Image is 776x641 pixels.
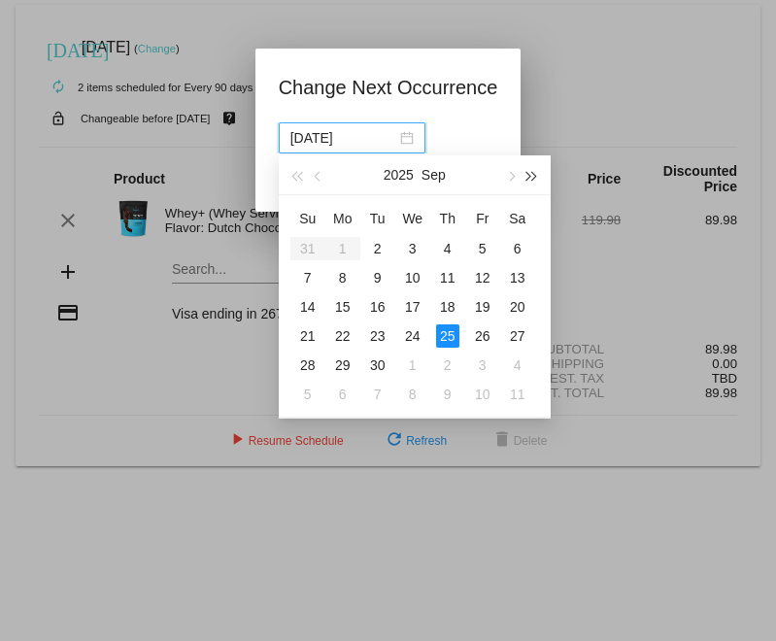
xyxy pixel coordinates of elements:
div: 8 [401,383,424,406]
td: 9/4/2025 [430,234,465,263]
div: 3 [471,354,494,377]
div: 30 [366,354,389,377]
td: 9/24/2025 [395,321,430,351]
div: 6 [506,237,529,260]
td: 9/11/2025 [430,263,465,292]
td: 9/19/2025 [465,292,500,321]
div: 29 [331,354,354,377]
td: 9/2/2025 [360,234,395,263]
td: 9/7/2025 [290,263,325,292]
td: 10/8/2025 [395,380,430,409]
td: 9/29/2025 [325,351,360,380]
div: 15 [331,295,354,319]
div: 10 [401,266,424,289]
th: Sun [290,203,325,234]
div: 23 [366,324,389,348]
button: Next month (PageDown) [499,155,521,194]
td: 9/26/2025 [465,321,500,351]
button: 2025 [384,155,414,194]
th: Sat [500,203,535,234]
td: 9/21/2025 [290,321,325,351]
td: 9/22/2025 [325,321,360,351]
h1: Change Next Occurrence [279,72,498,103]
button: Previous month (PageUp) [308,155,329,194]
td: 9/8/2025 [325,263,360,292]
td: 9/30/2025 [360,351,395,380]
td: 9/3/2025 [395,234,430,263]
div: 5 [471,237,494,260]
td: 9/16/2025 [360,292,395,321]
td: 9/28/2025 [290,351,325,380]
div: 20 [506,295,529,319]
td: 10/5/2025 [290,380,325,409]
td: 9/5/2025 [465,234,500,263]
th: Fri [465,203,500,234]
div: 19 [471,295,494,319]
div: 9 [366,266,389,289]
div: 1 [401,354,424,377]
div: 2 [366,237,389,260]
div: 26 [471,324,494,348]
div: 11 [436,266,459,289]
td: 9/17/2025 [395,292,430,321]
div: 4 [436,237,459,260]
div: 3 [401,237,424,260]
td: 9/20/2025 [500,292,535,321]
td: 9/12/2025 [465,263,500,292]
input: Select date [290,127,396,149]
div: 8 [331,266,354,289]
div: 17 [401,295,424,319]
button: Last year (Control + left) [287,155,308,194]
td: 10/6/2025 [325,380,360,409]
div: 10 [471,383,494,406]
div: 6 [331,383,354,406]
td: 10/7/2025 [360,380,395,409]
div: 24 [401,324,424,348]
td: 9/15/2025 [325,292,360,321]
div: 7 [366,383,389,406]
th: Tue [360,203,395,234]
td: 9/18/2025 [430,292,465,321]
div: 12 [471,266,494,289]
td: 9/27/2025 [500,321,535,351]
button: Next year (Control + right) [521,155,542,194]
td: 10/11/2025 [500,380,535,409]
div: 21 [296,324,320,348]
td: 10/3/2025 [465,351,500,380]
th: Thu [430,203,465,234]
div: 9 [436,383,459,406]
td: 9/14/2025 [290,292,325,321]
div: 7 [296,266,320,289]
td: 10/10/2025 [465,380,500,409]
button: Sep [422,155,446,194]
div: 5 [296,383,320,406]
div: 28 [296,354,320,377]
div: 11 [506,383,529,406]
td: 10/4/2025 [500,351,535,380]
td: 9/9/2025 [360,263,395,292]
td: 9/6/2025 [500,234,535,263]
td: 9/25/2025 [430,321,465,351]
th: Mon [325,203,360,234]
div: 25 [436,324,459,348]
td: 10/2/2025 [430,351,465,380]
div: 14 [296,295,320,319]
div: 2 [436,354,459,377]
div: 18 [436,295,459,319]
div: 13 [506,266,529,289]
td: 9/23/2025 [360,321,395,351]
th: Wed [395,203,430,234]
div: 4 [506,354,529,377]
td: 9/13/2025 [500,263,535,292]
div: 27 [506,324,529,348]
div: 22 [331,324,354,348]
td: 10/1/2025 [395,351,430,380]
td: 9/10/2025 [395,263,430,292]
td: 10/9/2025 [430,380,465,409]
div: 16 [366,295,389,319]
